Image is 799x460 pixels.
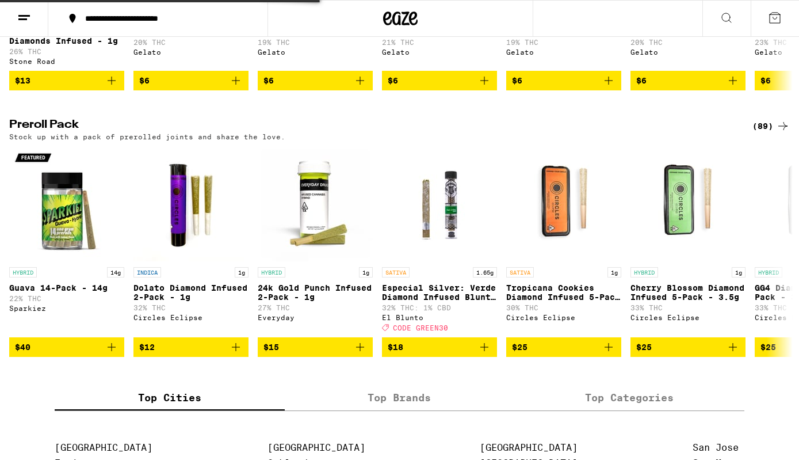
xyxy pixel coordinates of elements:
[55,386,745,411] div: tabs
[382,146,497,261] img: El Blunto - Especial Silver: Verde Diamond Infused Blunt - 1.65g
[636,76,647,85] span: $6
[636,343,652,352] span: $25
[267,442,365,453] a: [GEOGRAPHIC_DATA]
[630,48,746,56] div: Gelato
[480,442,578,453] a: [GEOGRAPHIC_DATA]
[630,39,746,46] p: 20% THC
[382,48,497,56] div: Gelato
[382,283,497,302] p: Especial Silver: Verde Diamond Infused Blunt - 1.65g
[133,39,249,46] p: 20% THC
[382,71,497,90] button: Add to bag
[258,304,373,311] p: 27% THC
[382,337,497,357] button: Add to bag
[514,386,744,410] label: Top Categories
[630,71,746,90] button: Add to bag
[133,337,249,357] button: Add to bag
[630,146,746,337] a: Open page for Cherry Blossom Diamond Infused 5-Pack - 3.5g from Circles Eclipse
[235,267,249,277] p: 1g
[258,314,373,321] div: Everyday
[107,267,124,277] p: 14g
[512,343,527,352] span: $25
[258,146,373,261] img: Everyday - 24k Gold Punch Infused 2-Pack - 1g
[752,119,790,133] a: (89)
[9,305,124,312] div: Sparkiez
[9,295,124,302] p: 22% THC
[693,442,739,453] a: San Jose
[9,283,124,292] p: Guava 14-Pack - 14g
[139,76,150,85] span: $6
[506,304,621,311] p: 30% THC
[473,267,497,277] p: 1.65g
[506,48,621,56] div: Gelato
[506,39,621,46] p: 19% THC
[9,337,124,357] button: Add to bag
[133,283,249,302] p: Dolato Diamond Infused 2-Pack - 1g
[9,267,37,277] p: HYBRID
[382,314,497,321] div: El Blunto
[506,146,621,337] a: Open page for Tropicana Cookies Diamond Infused 5-Pack - 3.5g from Circles Eclipse
[133,314,249,321] div: Circles Eclipse
[9,48,124,55] p: 26% THC
[258,48,373,56] div: Gelato
[359,267,373,277] p: 1g
[630,267,658,277] p: HYBRID
[382,267,410,277] p: SATIVA
[512,76,522,85] span: $6
[760,343,776,352] span: $25
[630,146,746,261] img: Circles Eclipse - Cherry Blossom Diamond Infused 5-Pack - 3.5g
[506,267,534,277] p: SATIVA
[760,76,771,85] span: $6
[393,324,448,332] span: CODE GREEN30
[9,71,124,90] button: Add to bag
[263,76,274,85] span: $6
[388,76,398,85] span: $6
[382,146,497,337] a: Open page for Especial Silver: Verde Diamond Infused Blunt - 1.65g from El Blunto
[133,48,249,56] div: Gelato
[630,337,746,357] button: Add to bag
[630,304,746,311] p: 33% THC
[755,267,782,277] p: HYBRID
[382,39,497,46] p: 21% THC
[506,71,621,90] button: Add to bag
[382,304,497,311] p: 32% THC: 1% CBD
[9,133,285,140] p: Stock up with a pack of prerolled joints and share the love.
[732,267,746,277] p: 1g
[506,283,621,302] p: Tropicana Cookies Diamond Infused 5-Pack - 3.5g
[133,71,249,90] button: Add to bag
[263,343,279,352] span: $15
[506,337,621,357] button: Add to bag
[258,267,285,277] p: HYBRID
[258,39,373,46] p: 19% THC
[55,386,285,410] label: Top Cities
[9,146,124,261] img: Sparkiez - Guava 14-Pack - 14g
[15,343,30,352] span: $40
[15,76,30,85] span: $13
[258,71,373,90] button: Add to bag
[7,8,83,17] span: Hi. Need any help?
[133,146,249,261] img: Circles Eclipse - Dolato Diamond Infused 2-Pack - 1g
[607,267,621,277] p: 1g
[630,314,746,321] div: Circles Eclipse
[630,283,746,302] p: Cherry Blossom Diamond Infused 5-Pack - 3.5g
[133,146,249,337] a: Open page for Dolato Diamond Infused 2-Pack - 1g from Circles Eclipse
[285,386,515,410] label: Top Brands
[258,337,373,357] button: Add to bag
[258,146,373,337] a: Open page for 24k Gold Punch Infused 2-Pack - 1g from Everyday
[506,314,621,321] div: Circles Eclipse
[388,343,403,352] span: $18
[258,283,373,302] p: 24k Gold Punch Infused 2-Pack - 1g
[133,304,249,311] p: 32% THC
[9,58,124,65] div: Stone Road
[133,267,161,277] p: INDICA
[9,146,124,337] a: Open page for Guava 14-Pack - 14g from Sparkiez
[506,146,621,261] img: Circles Eclipse - Tropicana Cookies Diamond Infused 5-Pack - 3.5g
[139,343,155,352] span: $12
[55,442,152,453] a: [GEOGRAPHIC_DATA]
[9,119,733,133] h2: Preroll Pack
